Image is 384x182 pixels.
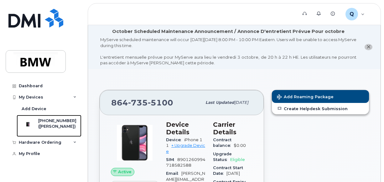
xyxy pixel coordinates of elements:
button: close notification [365,44,372,51]
a: Create Helpdesk Submission [272,103,369,114]
span: Eligible [230,157,245,162]
img: iPhone_11.jpg [116,124,153,162]
span: iPhone 11 [166,137,202,148]
a: + Upgrade Device [166,143,205,153]
span: Contract balance [213,137,234,148]
span: [DATE] [226,171,240,176]
span: 5100 [148,98,173,107]
span: 735 [128,98,148,107]
button: Add Roaming Package [272,90,369,103]
span: 864 [111,98,173,107]
span: Add Roaming Package [277,94,334,100]
span: Last updated [205,100,234,105]
h3: Device Details [166,121,205,136]
span: [DATE] [234,100,248,105]
span: SIM [166,157,177,162]
span: $0.00 [234,143,246,148]
span: Upgrade Status [213,152,232,162]
span: Email [166,171,181,176]
iframe: Messenger Launcher [357,155,379,177]
span: Contract Start Date [213,165,243,176]
span: Device [166,137,184,142]
span: 8901260994718582588 [166,157,205,168]
span: Active [118,169,132,175]
div: MyServe scheduled maintenance will occur [DATE][DATE] 8:00 PM - 10:00 PM Eastern. Users will be u... [100,37,356,66]
div: October Scheduled Maintenance Announcement / Annonce D'entretient Prévue Pour octobre [112,28,345,35]
h3: Carrier Details [213,121,252,136]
